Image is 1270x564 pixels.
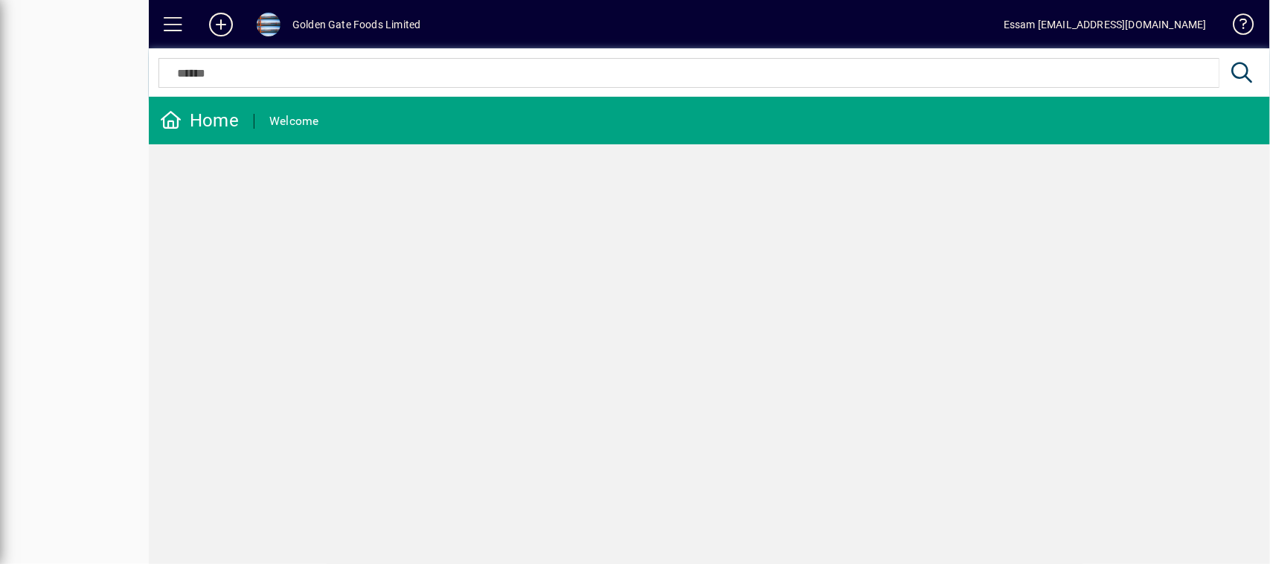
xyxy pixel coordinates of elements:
div: Welcome [269,109,319,133]
div: Essam [EMAIL_ADDRESS][DOMAIN_NAME] [1004,13,1207,36]
button: Add [197,11,245,38]
div: Golden Gate Foods Limited [292,13,420,36]
button: Profile [245,11,292,38]
a: Knowledge Base [1222,3,1251,51]
div: Home [160,109,239,132]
